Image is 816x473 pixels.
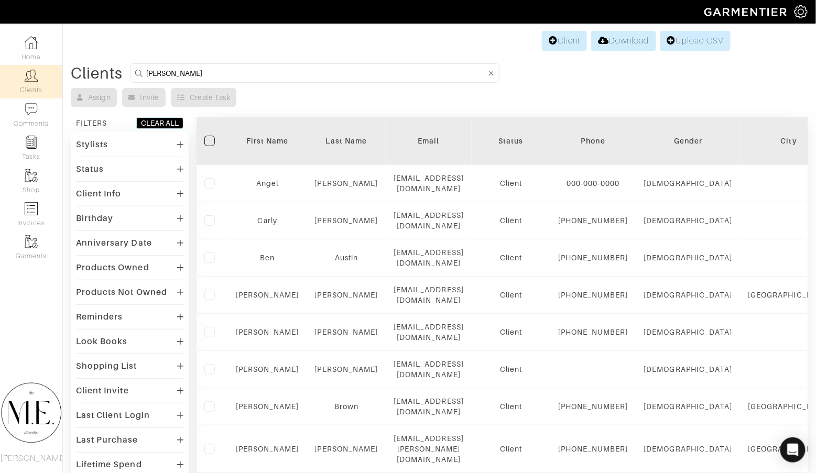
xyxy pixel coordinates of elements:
[480,444,542,454] div: Client
[25,69,38,82] img: clients-icon-6bae9207a08558b7cb47a8932f037763ab4055f8c8b6bfacd5dc20c3e0201464.png
[558,290,628,300] div: [PHONE_NUMBER]
[644,401,733,412] div: [DEMOGRAPHIC_DATA]
[76,139,108,150] div: Stylists
[394,247,464,268] div: [EMAIL_ADDRESS][DOMAIN_NAME]
[315,365,378,373] a: [PERSON_NAME]
[660,31,731,51] a: Upload CSV
[76,164,104,174] div: Status
[558,401,628,412] div: [PHONE_NUMBER]
[258,216,277,225] a: Carly
[256,179,278,188] a: Angel
[25,36,38,49] img: dashboard-icon-dbcd8f5a0b271acd01030246c82b418ddd0df26cd7fceb0bd07c9910d44c42f6.png
[25,235,38,248] img: garments-icon-b7da505a4dc4fd61783c78ac3ca0ef83fa9d6f193b1c9dc38574b1d14d53ca28.png
[236,402,299,411] a: [PERSON_NAME]
[76,386,129,396] div: Client Invite
[76,361,137,371] div: Shopping List
[644,215,733,226] div: [DEMOGRAPHIC_DATA]
[315,328,378,336] a: [PERSON_NAME]
[644,290,733,300] div: [DEMOGRAPHIC_DATA]
[236,328,299,336] a: [PERSON_NAME]
[76,238,152,248] div: Anniversary Date
[136,117,183,129] button: CLEAR ALL
[558,178,628,189] div: 000-000-0000
[76,189,122,199] div: Client Info
[76,459,142,470] div: Lifetime Spend
[315,179,378,188] a: [PERSON_NAME]
[315,445,378,453] a: [PERSON_NAME]
[236,365,299,373] a: [PERSON_NAME]
[25,136,38,149] img: reminder-icon-8004d30b9f0a5d33ae49ab947aed9ed385cf756f9e5892f1edd6e32f2345188e.png
[76,213,113,224] div: Birthday
[795,5,808,18] img: gear-icon-white-bd11855cb880d31180b6d7d6211b90ccbf57a29d726f0c71d8c61bd08dd39cc2.png
[480,252,542,263] div: Client
[76,336,128,347] div: Look Books
[315,216,378,225] a: [PERSON_NAME]
[644,136,733,146] div: Gender
[542,31,587,51] a: Client
[644,364,733,375] div: [DEMOGRAPHIC_DATA]
[644,444,733,454] div: [DEMOGRAPHIC_DATA]
[141,118,179,128] div: CLEAR ALL
[591,31,656,51] a: Download
[71,68,123,79] div: Clients
[76,287,167,298] div: Products Not Owned
[644,178,733,189] div: [DEMOGRAPHIC_DATA]
[25,202,38,215] img: orders-icon-0abe47150d42831381b5fb84f609e132dff9fe21cb692f30cb5eec754e2cba89.png
[480,401,542,412] div: Client
[228,117,307,165] th: Toggle SortBy
[335,254,358,262] a: Austin
[558,215,628,226] div: [PHONE_NUMBER]
[334,402,358,411] a: Brown
[699,3,795,21] img: garmentier-logo-header-white-b43fb05a5012e4ada735d5af1a66efaba907eab6374d6393d1fbf88cb4ef424d.png
[394,136,464,146] div: Email
[558,136,628,146] div: Phone
[480,290,542,300] div: Client
[76,118,107,128] div: FILTERS
[76,312,123,322] div: Reminders
[394,173,464,194] div: [EMAIL_ADDRESS][DOMAIN_NAME]
[394,210,464,231] div: [EMAIL_ADDRESS][DOMAIN_NAME]
[480,364,542,375] div: Client
[780,437,806,463] div: Open Intercom Messenger
[644,327,733,337] div: [DEMOGRAPHIC_DATA]
[480,178,542,189] div: Client
[480,327,542,337] div: Client
[76,435,138,445] div: Last Purchase
[236,291,299,299] a: [PERSON_NAME]
[146,67,486,80] input: Search by name, email, phone, city, or state
[236,445,299,453] a: [PERSON_NAME]
[480,136,542,146] div: Status
[394,396,464,417] div: [EMAIL_ADDRESS][DOMAIN_NAME]
[472,117,550,165] th: Toggle SortBy
[644,252,733,263] div: [DEMOGRAPHIC_DATA]
[25,103,38,116] img: comment-icon-a0a6a9ef722e966f86d9cbdc48e553b5cf19dbc54f86b18d962a5391bc8f6eb6.png
[394,284,464,305] div: [EMAIL_ADDRESS][DOMAIN_NAME]
[636,117,741,165] th: Toggle SortBy
[236,136,299,146] div: First Name
[315,136,378,146] div: Last Name
[558,444,628,454] div: [PHONE_NUMBER]
[480,215,542,226] div: Client
[394,322,464,343] div: [EMAIL_ADDRESS][DOMAIN_NAME]
[76,262,149,273] div: Products Owned
[307,117,386,165] th: Toggle SortBy
[558,252,628,263] div: [PHONE_NUMBER]
[315,291,378,299] a: [PERSON_NAME]
[394,433,464,465] div: [EMAIL_ADDRESS][PERSON_NAME][DOMAIN_NAME]
[394,359,464,380] div: [EMAIL_ADDRESS][DOMAIN_NAME]
[76,410,150,421] div: Last Client Login
[558,327,628,337] div: [PHONE_NUMBER]
[260,254,275,262] a: Ben
[25,169,38,182] img: garments-icon-b7da505a4dc4fd61783c78ac3ca0ef83fa9d6f193b1c9dc38574b1d14d53ca28.png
